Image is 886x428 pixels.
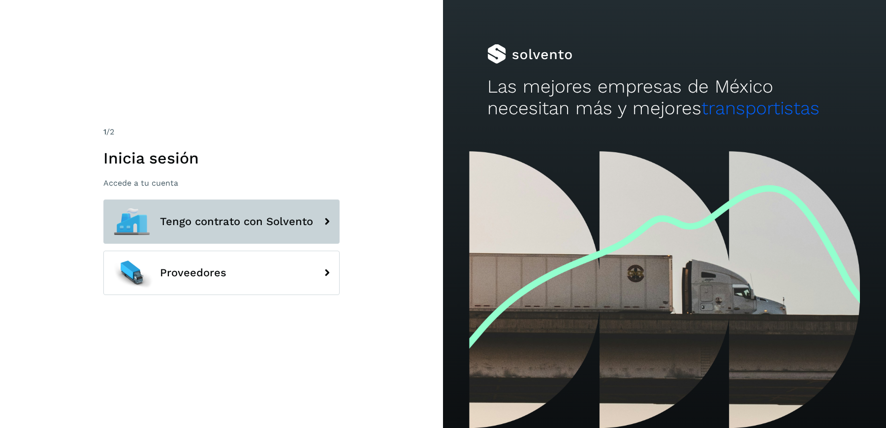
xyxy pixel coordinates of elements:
h2: Las mejores empresas de México necesitan más y mejores [487,76,842,120]
h1: Inicia sesión [103,149,340,167]
button: Tengo contrato con Solvento [103,199,340,244]
div: /2 [103,126,340,138]
p: Accede a tu cuenta [103,178,340,188]
button: Proveedores [103,251,340,295]
span: Proveedores [160,267,226,279]
span: 1 [103,127,106,136]
span: Tengo contrato con Solvento [160,216,313,228]
span: transportistas [701,98,820,119]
